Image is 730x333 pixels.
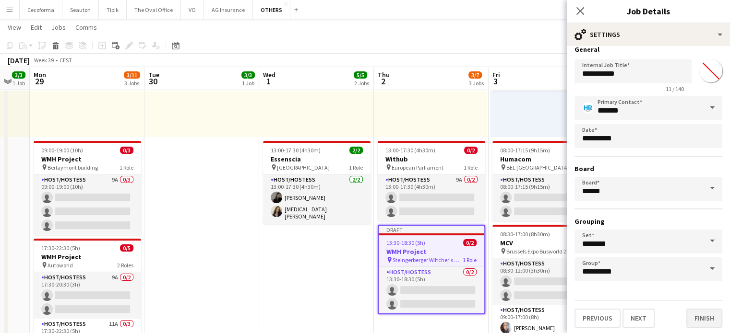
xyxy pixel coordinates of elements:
[48,164,98,171] span: Berlaymont building
[242,80,254,87] div: 1 Job
[464,164,478,171] span: 1 Role
[379,267,484,313] app-card-role: Host/Hostess0/213:30-18:30 (5h)
[574,164,722,173] h3: Board
[34,253,141,261] h3: WMH Project
[124,71,140,79] span: 3/11
[127,0,181,19] button: The Oval Office
[48,21,70,34] a: Jobs
[379,226,484,233] div: Draft
[349,164,363,171] span: 1 Role
[99,0,127,19] button: Tipik
[12,71,25,79] span: 3/3
[492,155,600,163] h3: Humacom
[120,147,133,154] span: 0/3
[263,70,275,79] span: Wed
[48,262,73,269] span: Autoworld
[263,141,371,224] app-job-card: 13:00-17:30 (4h30m)2/2Essenscia [GEOGRAPHIC_DATA]1 RoleHost/Hostess2/213:00-17:30 (4h30m)[PERSON_...
[469,80,484,87] div: 3 Jobs
[378,174,485,221] app-card-role: Host/Hostess9A0/213:00-17:30 (4h30m)
[34,141,141,235] app-job-card: 09:00-19:00 (10h)0/3WMH Project Berlaymont building1 RoleHost/Hostess9A0/309:00-19:00 (10h)
[506,248,575,255] span: Brussels Expo Busworld 2025
[468,71,482,79] span: 3/7
[463,239,477,246] span: 0/2
[492,174,600,221] app-card-role: Host/Hostess7A0/208:00-17:15 (9h15m)
[27,21,46,34] a: Edit
[117,262,133,269] span: 2 Roles
[4,21,25,34] a: View
[354,71,367,79] span: 5/5
[385,147,435,154] span: 13:00-17:30 (4h30m)
[120,164,133,171] span: 1 Role
[492,70,500,79] span: Fri
[12,80,25,87] div: 1 Job
[376,76,390,87] span: 2
[62,0,99,19] button: Seauton
[263,155,371,163] h3: Essenscia
[686,309,722,328] button: Finish
[60,57,72,64] div: CEST
[463,256,477,264] span: 1 Role
[378,141,485,221] app-job-card: 13:00-17:30 (4h30m)0/2Withub European Parliament1 RoleHost/Hostess9A0/213:00-17:30 (4h30m)
[41,147,83,154] span: 09:00-19:00 (10h)
[574,45,722,54] h3: General
[393,256,463,264] span: Steingerberger Wiltcher's Hotel
[574,217,722,226] h3: Grouping
[464,147,478,154] span: 0/2
[8,23,21,32] span: View
[492,258,600,305] app-card-role: Host/Hostess6A0/208:30-12:00 (3h30m)
[32,76,46,87] span: 29
[500,147,550,154] span: 08:00-17:15 (9h15m)
[263,174,371,224] app-card-role: Host/Hostess2/213:00-17:30 (4h30m)[PERSON_NAME][MEDICAL_DATA][PERSON_NAME]
[262,76,275,87] span: 1
[392,164,443,171] span: European Parliament
[379,247,484,256] h3: WMH Project
[492,141,600,221] app-job-card: 08:00-17:15 (9h15m)0/2Humacom BEL [GEOGRAPHIC_DATA]1 RoleHost/Hostess7A0/208:00-17:15 (9h15m)
[492,239,600,247] h3: MCV
[567,23,730,46] div: Settings
[72,21,101,34] a: Comms
[277,164,330,171] span: [GEOGRAPHIC_DATA]
[622,309,655,328] button: Next
[378,155,485,163] h3: Withub
[8,56,30,65] div: [DATE]
[120,244,133,252] span: 0/5
[491,76,500,87] span: 3
[147,76,159,87] span: 30
[349,147,363,154] span: 2/2
[31,23,42,32] span: Edit
[75,23,97,32] span: Comms
[148,70,159,79] span: Tue
[271,147,321,154] span: 13:00-17:30 (4h30m)
[51,23,66,32] span: Jobs
[34,70,46,79] span: Mon
[658,85,692,92] span: 11 / 140
[253,0,290,19] button: OTHERS
[181,0,204,19] button: VO
[378,225,485,314] app-job-card: Draft13:30-18:30 (5h)0/2WMH Project Steingerberger Wiltcher's Hotel1 RoleHost/Hostess0/213:30-18:...
[34,272,141,319] app-card-role: Host/Hostess9A0/217:30-20:30 (3h)
[378,70,390,79] span: Thu
[506,164,569,171] span: BEL [GEOGRAPHIC_DATA]
[567,5,730,17] h3: Job Details
[32,57,56,64] span: Week 39
[241,71,255,79] span: 3/3
[204,0,253,19] button: AG Insurance
[354,80,369,87] div: 2 Jobs
[20,0,62,19] button: Cecoforma
[34,174,141,235] app-card-role: Host/Hostess9A0/309:00-19:00 (10h)
[41,244,80,252] span: 17:30-22:30 (5h)
[574,309,621,328] button: Previous
[124,80,140,87] div: 3 Jobs
[500,230,550,238] span: 08:30-17:00 (8h30m)
[34,155,141,163] h3: WMH Project
[386,239,425,246] span: 13:30-18:30 (5h)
